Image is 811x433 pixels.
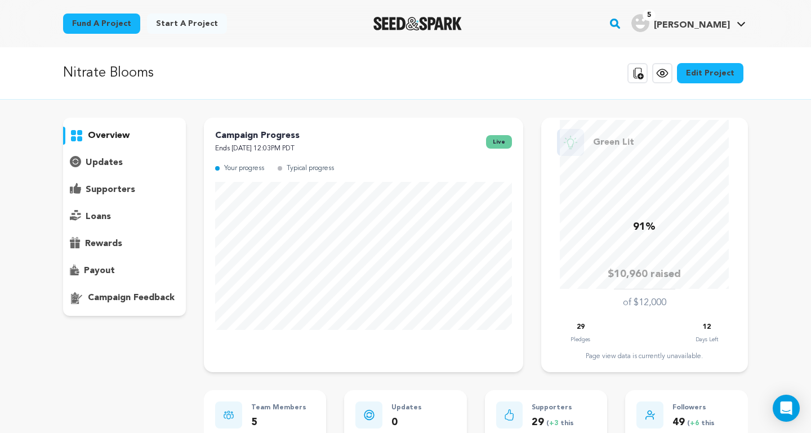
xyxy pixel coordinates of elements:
[63,289,186,307] button: campaign feedback
[654,21,730,30] span: [PERSON_NAME]
[85,237,122,251] p: rewards
[571,334,590,345] p: Pledges
[773,395,800,422] div: Open Intercom Messenger
[631,14,649,32] img: user.png
[623,296,666,310] p: of $12,000
[63,262,186,280] button: payout
[88,291,175,305] p: campaign feedback
[690,420,701,427] span: +6
[84,264,115,278] p: payout
[63,208,186,226] button: loans
[215,129,300,142] p: Campaign Progress
[224,162,264,175] p: Your progress
[63,235,186,253] button: rewards
[88,129,130,142] p: overview
[672,401,737,414] p: Followers
[215,142,300,155] p: Ends [DATE] 12:03PM PDT
[251,401,306,414] p: Team Members
[86,183,135,197] p: supporters
[577,321,585,334] p: 29
[629,12,748,32] a: Gabriel Busaneli S.'s Profile
[86,210,111,224] p: loans
[633,219,656,235] p: 91%
[696,334,718,345] p: Days Left
[643,10,656,21] span: 5
[629,12,748,35] span: Gabriel Busaneli S.'s Profile
[373,17,462,30] img: Seed&Spark Logo Dark Mode
[703,321,711,334] p: 12
[63,154,186,172] button: updates
[631,14,730,32] div: Gabriel Busaneli S.'s Profile
[63,63,154,83] p: Nitrate Blooms
[373,17,462,30] a: Seed&Spark Homepage
[391,414,422,431] p: 0
[63,14,140,34] a: Fund a project
[391,401,422,414] p: Updates
[552,352,737,361] div: Page view data is currently unavailable.
[287,162,334,175] p: Typical progress
[532,401,596,414] p: Supporters
[86,156,123,169] p: updates
[677,63,743,83] a: Edit Project
[486,135,512,149] span: live
[63,127,186,145] button: overview
[549,420,560,427] span: +3
[147,14,227,34] a: Start a project
[251,414,306,431] p: 5
[63,181,186,199] button: supporters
